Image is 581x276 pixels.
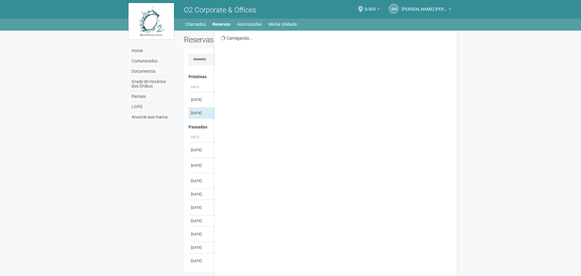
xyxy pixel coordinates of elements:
a: LGPD [130,102,175,112]
a: Reservas [212,20,230,28]
span: 3/403 [364,1,376,12]
td: Sala de Reunião Interna 2 Bloco 2 (até 30 pessoas) [213,173,388,189]
a: AM [389,4,399,14]
h4: Próximas [189,75,448,79]
td: Sala de Reunião Interna 1 Bloco 2 (até 30 pessoas) [213,227,388,242]
a: Documentos [130,66,175,77]
th: Data [189,82,213,92]
a: Autorizações [237,20,262,28]
a: Anuncie sua marca [130,112,175,122]
td: Sala de Reunião Interna 1 Bloco 2 (até 30 pessoas) [213,142,388,158]
a: Ramais [130,91,175,102]
td: Sala de Reunião Interna 2 Bloco 2 (até 30 pessoas) [213,92,388,108]
td: Sala de Reunião Interna 1 Bloco 2 (até 30 pessoas) [213,242,388,253]
td: [DATE] [189,215,213,227]
td: Sala de Reunião Interna 1 Bloco 2 (até 30 pessoas) [213,200,388,215]
td: [DATE] [189,108,213,119]
th: Área ou Serviço [213,132,388,142]
td: [DATE] [189,200,213,215]
h2: Reservas [184,35,314,44]
td: [DATE] [189,173,213,189]
div: Carregando... [221,35,452,41]
a: Comunicados [130,56,175,66]
a: 3/403 [364,8,380,12]
td: [DATE] [189,142,213,158]
a: [PERSON_NAME] [PERSON_NAME] [402,8,451,12]
img: logo.jpg [129,3,174,39]
td: Sala de Reunião Interna 1 Bloco 2 (até 30 pessoas) [213,158,388,173]
a: Chamados [185,20,206,28]
td: Sala de Reunião Interna 2 Bloco 2 (até 30 pessoas) [213,108,388,119]
td: [DATE] [189,158,213,173]
span: O2 Corporate & Offices [184,6,256,14]
td: [DATE] [189,189,213,200]
th: Área ou Serviço [213,82,388,92]
span: Alice Martins Nery [402,1,447,12]
a: Grade de Horários dos Ônibus [130,77,175,91]
td: [DATE] [189,227,213,242]
th: Data [189,132,213,142]
td: [DATE] [189,253,213,269]
td: [DATE] [189,92,213,108]
a: Minha Unidade [269,20,297,28]
td: [DATE] [189,242,213,253]
a: Home [130,46,175,56]
td: Sala de Reunião Interna 1 Bloco 4 (até 30 pessoas) [213,215,388,227]
td: Área Coffee Break (Pré-Função) Bloco 2 [213,253,388,269]
h4: Passadas [189,125,448,129]
td: Área Coffee Break (Pré-Função) Bloco 2 [213,189,388,200]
